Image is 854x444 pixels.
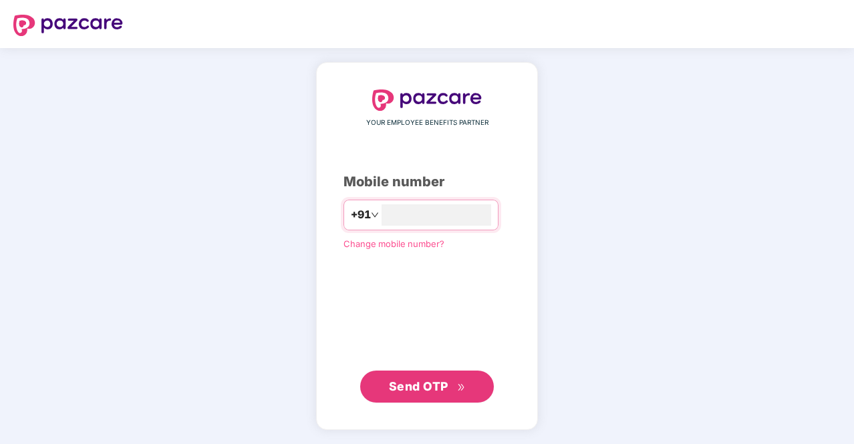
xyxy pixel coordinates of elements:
[372,89,482,111] img: logo
[457,383,466,392] span: double-right
[351,206,371,223] span: +91
[360,371,494,403] button: Send OTPdouble-right
[389,379,448,393] span: Send OTP
[343,172,511,192] div: Mobile number
[371,211,379,219] span: down
[343,238,444,249] a: Change mobile number?
[366,118,488,128] span: YOUR EMPLOYEE BENEFITS PARTNER
[13,15,123,36] img: logo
